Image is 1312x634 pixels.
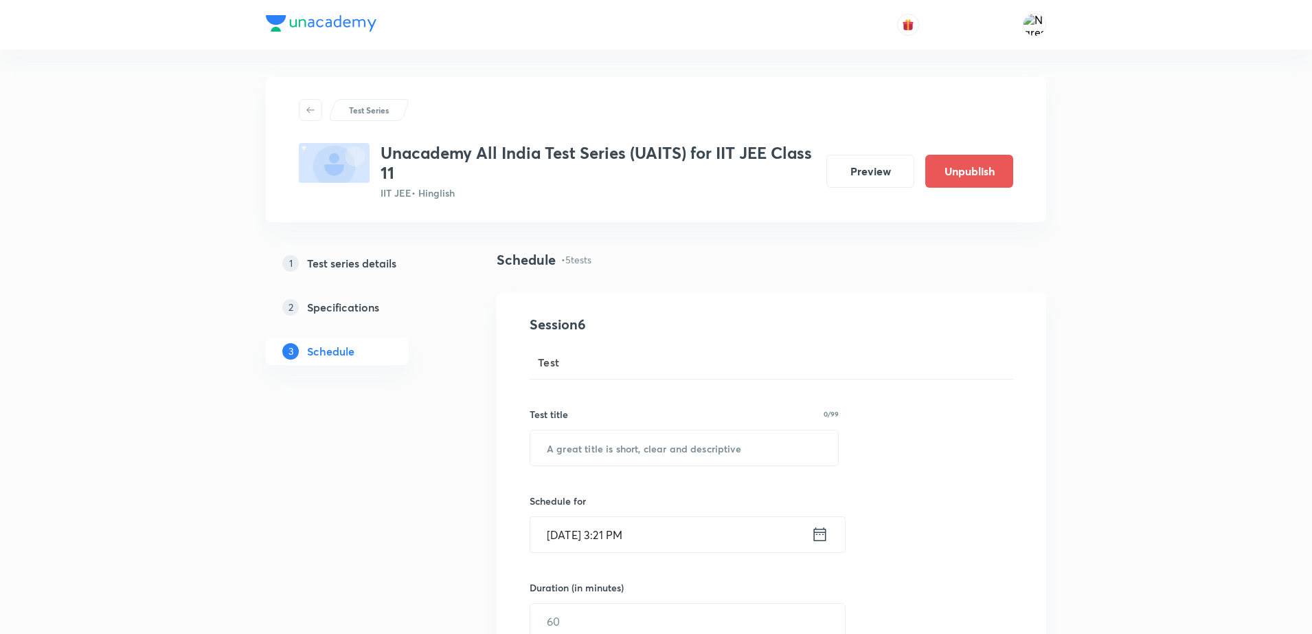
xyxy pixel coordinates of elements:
[282,255,299,272] p: 1
[381,143,815,183] h3: Unacademy All India Test Series (UAITS) for IIT JEE Class 11
[530,430,838,466] input: A great title is short, clear and descriptive
[530,580,624,595] h6: Duration (in minutes)
[282,343,299,360] p: 3
[826,155,914,188] button: Preview
[266,250,453,277] a: 1Test series details
[925,155,1013,188] button: Unpublish
[824,411,839,417] p: 0/99
[299,143,370,183] img: fallback-thumbnail.png
[307,299,379,316] h5: Specifications
[897,14,919,36] button: avatar
[561,252,591,267] p: • 5 tests
[381,186,815,200] p: IIT JEE • Hinglish
[530,494,839,508] h6: Schedule for
[902,19,914,31] img: avatar
[282,299,299,316] p: 2
[307,343,354,360] h5: Schedule
[538,354,560,371] span: Test
[266,15,376,32] img: Company Logo
[497,250,556,270] h4: Schedule
[307,255,396,272] h5: Test series details
[349,104,389,116] p: Test Series
[266,15,376,35] a: Company Logo
[530,314,780,335] h4: Session 6
[266,294,453,321] a: 2Specifications
[1023,13,1046,36] img: Naresh Kumar
[530,407,568,422] h6: Test title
